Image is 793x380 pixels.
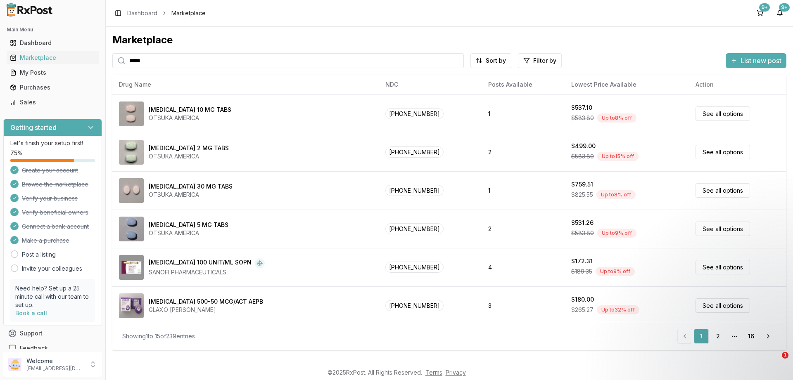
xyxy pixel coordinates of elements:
button: Sort by [470,53,511,68]
a: Dashboard [7,35,99,50]
p: Welcome [26,357,84,365]
td: 1 [482,94,564,133]
div: My Posts [10,68,95,77]
div: $759.51 [571,180,593,189]
th: Drug Name [112,75,379,94]
td: 2 [482,133,564,171]
div: Dashboard [10,39,95,47]
img: Advair Diskus 500-50 MCG/ACT AEPB [119,293,144,318]
iframe: Intercom live chat [765,352,785,372]
button: Sales [3,96,102,109]
a: See all options [696,145,750,159]
img: Abilify 5 MG TABS [119,217,144,241]
p: Let's finish your setup first! [10,139,95,147]
button: Marketplace [3,51,102,64]
img: Abilify 30 MG TABS [119,178,144,203]
img: RxPost Logo [3,3,56,17]
button: List new post [726,53,786,68]
div: Up to 8 % off [597,113,636,123]
span: [PHONE_NUMBER] [385,108,444,119]
td: 4 [482,248,564,286]
div: $537.10 [571,104,592,112]
div: Up to 9 % off [596,267,635,276]
a: Purchases [7,80,99,95]
div: Purchases [10,83,95,92]
div: OTSUKA AMERICA [149,152,229,160]
button: 9+ [753,7,767,20]
div: $531.26 [571,219,594,227]
button: Support [3,326,102,341]
div: OTSUKA AMERICA [149,191,233,199]
button: 9+ [773,7,786,20]
div: 9+ [759,3,770,12]
div: Up to 32 % off [597,305,639,314]
div: [MEDICAL_DATA] 5 MG TABS [149,221,228,229]
a: See all options [696,183,750,198]
span: Create your account [22,166,78,175]
div: Marketplace [112,33,786,47]
span: Verify your business [22,194,78,203]
div: GLAXO [PERSON_NAME] [149,306,263,314]
a: Marketplace [7,50,99,65]
div: [MEDICAL_DATA] 500-50 MCG/ACT AEPB [149,297,263,306]
div: $180.00 [571,295,594,304]
div: [MEDICAL_DATA] 2 MG TABS [149,144,229,152]
span: List new post [741,56,781,66]
span: [PHONE_NUMBER] [385,185,444,196]
span: Marketplace [171,9,206,17]
div: Up to 9 % off [597,229,636,238]
a: See all options [696,222,750,236]
span: $583.80 [571,229,594,237]
div: Sales [10,98,95,106]
span: [PHONE_NUMBER] [385,262,444,273]
span: Filter by [533,57,556,65]
span: [PHONE_NUMBER] [385,223,444,234]
img: Admelog SoloStar 100 UNIT/ML SOPN [119,255,144,280]
span: $189.35 [571,267,592,276]
a: Privacy [446,369,466,376]
div: OTSUKA AMERICA [149,114,231,122]
div: 9+ [779,3,790,12]
span: Browse the marketplace [22,180,88,189]
span: Sort by [486,57,506,65]
span: [PHONE_NUMBER] [385,146,444,158]
span: 75 % [10,149,23,157]
th: Lowest Price Available [565,75,689,94]
span: Make a purchase [22,236,69,245]
td: 2 [482,210,564,248]
th: Posts Available [482,75,564,94]
span: $583.80 [571,152,594,160]
a: My Posts [7,65,99,80]
a: Book a call [15,309,47,316]
span: $825.55 [571,191,593,199]
button: Purchases [3,81,102,94]
div: $172.31 [571,257,593,265]
button: My Posts [3,66,102,79]
div: OTSUKA AMERICA [149,229,228,237]
h3: Getting started [10,123,57,132]
div: Up to 8 % off [596,190,636,199]
a: Post a listing [22,250,56,259]
div: [MEDICAL_DATA] 100 UNIT/ML SOPN [149,258,252,268]
button: Filter by [518,53,562,68]
div: SANOFI PHARMACEUTICALS [149,268,265,276]
td: 3 [482,286,564,325]
div: [MEDICAL_DATA] 10 MG TABS [149,106,231,114]
span: $583.80 [571,114,594,122]
p: [EMAIL_ADDRESS][DOMAIN_NAME] [26,365,84,372]
span: Connect a bank account [22,222,89,231]
span: [PHONE_NUMBER] [385,300,444,311]
a: Sales [7,95,99,110]
a: Invite your colleagues [22,264,82,273]
img: User avatar [8,358,21,371]
span: $265.27 [571,306,594,314]
span: Feedback [20,344,48,352]
img: Abilify 10 MG TABS [119,101,144,126]
td: 1 [482,171,564,210]
div: Showing 1 to 15 of 239 entries [122,332,195,340]
img: Abilify 2 MG TABS [119,140,144,165]
div: Marketplace [10,54,95,62]
div: $499.00 [571,142,596,150]
a: Terms [425,369,442,376]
